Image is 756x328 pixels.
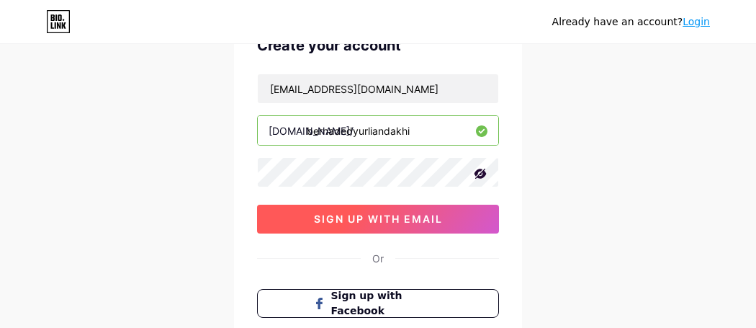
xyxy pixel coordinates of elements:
span: sign up with email [314,213,443,225]
a: Login [683,16,710,27]
button: Sign up with Facebook [257,289,499,318]
input: username [258,116,498,145]
input: Email [258,74,498,103]
div: Create your account [257,35,499,56]
div: [DOMAIN_NAME]/ [269,123,354,138]
button: sign up with email [257,205,499,234]
div: Or [372,251,384,266]
span: Sign up with Facebook [331,288,443,319]
div: Already have an account? [552,14,710,30]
